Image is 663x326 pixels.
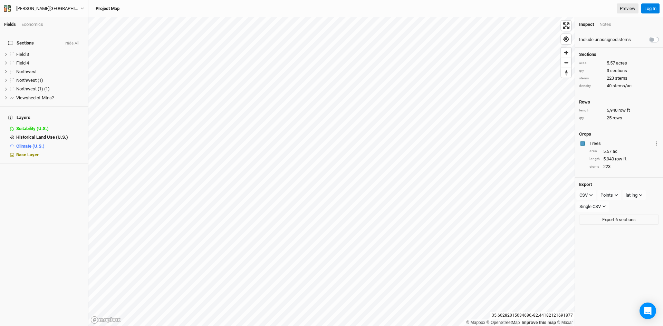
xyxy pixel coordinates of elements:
[16,5,80,12] div: [PERSON_NAME][GEOGRAPHIC_DATA]
[641,3,660,14] button: Log In
[561,21,571,31] button: Enter fullscreen
[561,48,571,58] button: Zoom in
[16,69,37,74] span: Northwest
[589,164,600,169] div: stems
[490,312,575,319] div: 35.60282015034686 , -82.44182121691877
[16,135,68,140] span: Historical Land Use (U.S.)
[579,192,588,199] div: CSV
[16,95,84,101] div: Viewshed of Mtns?
[579,99,659,105] h4: Rows
[576,190,596,200] button: CSV
[522,320,556,325] a: Improve this map
[16,78,43,83] span: Northwest (1)
[579,215,659,225] button: Export 6 sections
[579,203,601,210] div: Single CSV
[579,107,659,113] div: 5,940
[16,126,84,131] div: Suitability (U.S.)
[579,68,659,74] div: 3
[16,86,84,92] div: Northwest (1) (1)
[16,60,84,66] div: Field 4
[579,68,603,73] div: qty
[613,148,617,155] span: ac
[579,131,591,137] h4: Crops
[8,40,34,46] span: Sections
[579,108,603,113] div: length
[623,190,646,200] button: lat,lng
[90,316,121,324] a: Mapbox logo
[4,111,84,125] h4: Layers
[613,115,622,121] span: rows
[96,6,119,11] h3: Project Map
[65,41,80,46] button: Hide All
[589,156,659,162] div: 5,940
[640,303,656,319] div: Open Intercom Messenger
[561,58,571,68] button: Zoom out
[16,135,84,140] div: Historical Land Use (U.S.)
[626,192,637,199] div: lat,lng
[616,60,627,66] span: acres
[557,320,573,325] a: Maxar
[16,126,49,131] span: Suitability (U.S.)
[615,156,626,162] span: row ft
[487,320,520,325] a: OpenStreetMap
[16,78,84,83] div: Northwest (1)
[21,21,43,28] div: Economics
[16,152,84,158] div: Base Layer
[589,157,600,162] div: length
[576,201,609,212] button: Single CSV
[615,75,627,81] span: stems
[589,149,600,154] div: area
[16,52,84,57] div: Field 3
[16,144,45,149] span: Climate (U.S.)
[579,116,603,121] div: qty
[600,192,613,199] div: Points
[3,5,85,12] button: [PERSON_NAME][GEOGRAPHIC_DATA]
[610,68,627,74] span: sections
[16,69,84,75] div: Northwest
[16,52,29,57] span: Field 3
[589,140,653,147] div: Trees
[579,60,659,66] div: 5.57
[579,83,603,89] div: density
[579,37,631,43] label: Include unassigned stems
[16,95,54,100] span: Viewshed of Mtns?
[561,34,571,44] button: Find my location
[579,83,659,89] div: 40
[579,61,603,66] div: area
[16,152,39,157] span: Base Layer
[16,5,80,12] div: Warren Wilson College
[579,21,594,28] div: Inspect
[618,107,630,113] span: row ft
[654,139,659,147] button: Crop Usage
[466,320,485,325] a: Mapbox
[613,83,632,89] span: stems/ac
[579,182,659,187] h4: Export
[16,144,84,149] div: Climate (U.S.)
[589,164,659,170] div: 223
[561,68,571,78] button: Reset bearing to north
[88,17,575,326] canvas: Map
[16,60,29,66] span: Field 4
[16,86,50,91] span: Northwest (1) (1)
[4,22,16,27] a: Fields
[617,3,638,14] a: Preview
[579,76,603,81] div: stems
[589,148,659,155] div: 5.57
[597,190,621,200] button: Points
[599,21,611,28] div: Notes
[579,75,659,81] div: 223
[579,115,659,121] div: 25
[579,52,659,57] h4: Sections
